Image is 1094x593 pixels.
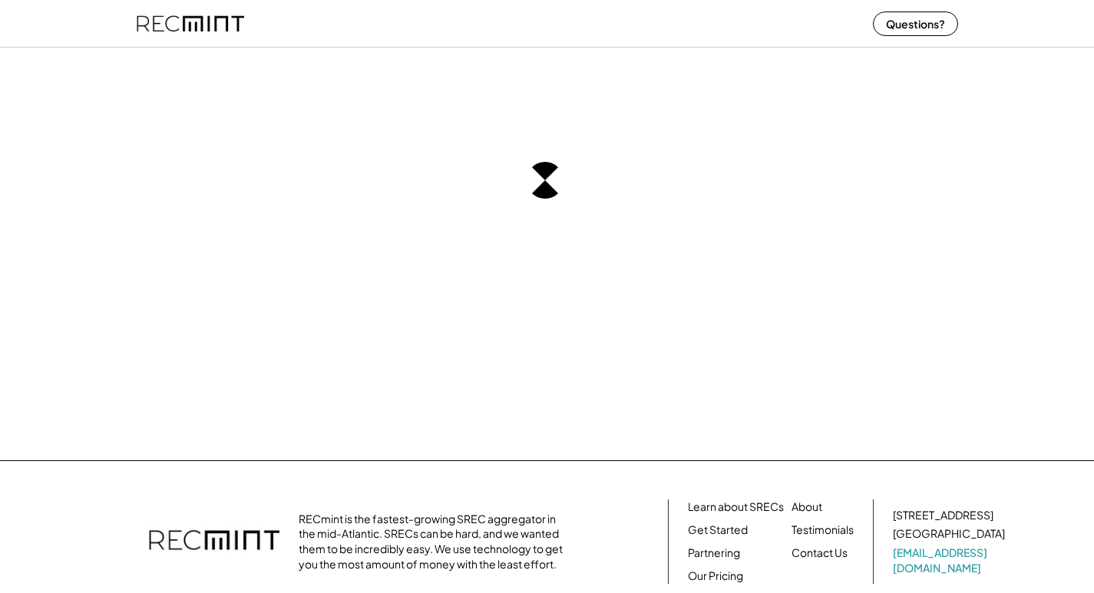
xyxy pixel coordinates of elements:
button: Questions? [873,12,958,36]
a: Contact Us [792,545,848,561]
a: Get Started [688,522,748,538]
a: Our Pricing [688,568,743,584]
img: recmint-logotype%403x.png [149,515,279,568]
a: About [792,499,822,515]
a: Partnering [688,545,740,561]
div: [GEOGRAPHIC_DATA] [893,526,1005,542]
a: [EMAIL_ADDRESS][DOMAIN_NAME] [893,545,1008,575]
a: Learn about SRECs [688,499,784,515]
img: recmint-logotype%403x%20%281%29.jpeg [137,3,244,44]
div: [STREET_ADDRESS] [893,508,993,523]
a: Testimonials [792,522,854,538]
div: RECmint is the fastest-growing SREC aggregator in the mid-Atlantic. SRECs can be hard, and we wan... [299,512,571,572]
